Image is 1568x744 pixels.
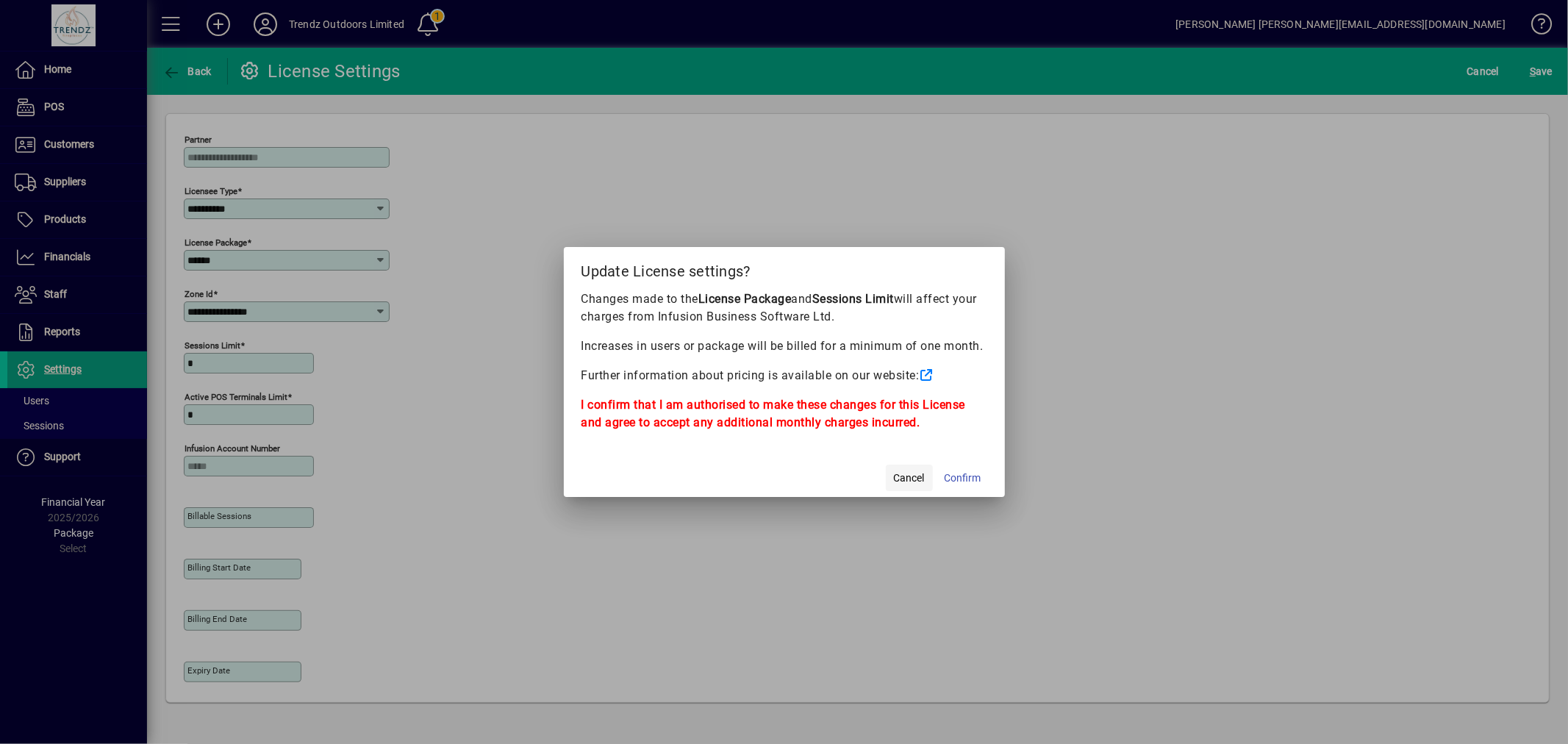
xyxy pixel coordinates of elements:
[939,465,987,491] button: Confirm
[564,247,1005,290] h2: Update License settings?
[812,292,894,306] b: Sessions Limit
[698,292,792,306] b: License Package
[581,367,987,384] p: Further information about pricing is available on our website:
[581,290,987,326] p: Changes made to the and will affect your charges from Infusion Business Software Ltd.
[894,471,925,486] span: Cancel
[581,398,966,429] b: I confirm that I am authorised to make these changes for this License and agree to accept any add...
[945,471,981,486] span: Confirm
[886,465,933,491] button: Cancel
[581,337,987,355] p: Increases in users or package will be billed for a minimum of one month.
